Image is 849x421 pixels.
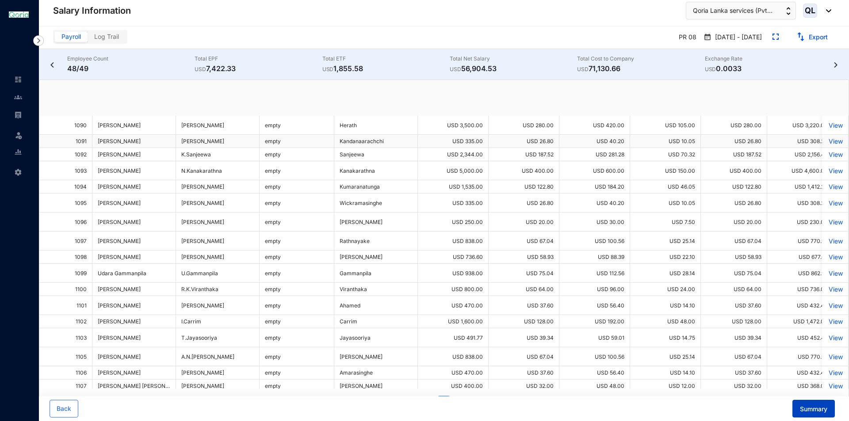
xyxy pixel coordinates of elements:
td: empty [260,347,334,366]
img: leave-unselected.2934df6273408c3f84d9.svg [14,131,23,140]
span: [PERSON_NAME] [98,167,170,174]
img: dropdown-black.8e83cc76930a90b1a4fdb6d089b7bf3a.svg [822,9,831,12]
td: empty [260,116,334,135]
span: USD 838.00 [452,353,483,360]
td: Jayasooriya [334,328,418,347]
span: USD 800.00 [451,286,483,292]
span: USD 75.04 [526,270,554,277]
button: Summary [792,400,835,417]
span: USD 600.00 [593,167,624,174]
li: Payroll [7,106,28,124]
span: USD 187.52 [733,151,761,158]
span: USD 230.00 [797,219,828,225]
span: USD 26.80 [734,138,761,144]
td: Carrim [334,315,418,328]
td: [PERSON_NAME] [176,193,260,212]
img: logo [9,11,29,17]
p: View [827,382,843,390]
span: USD 2,156.48 [795,151,828,158]
img: expand.44ba77930b780aef2317a7ddddf64422.svg [773,34,779,40]
span: [PERSON_NAME] [98,200,170,206]
span: [PERSON_NAME] [98,254,170,260]
a: View [827,302,843,309]
td: 1102 [39,315,92,328]
span: USD 26.80 [527,138,554,144]
td: empty [260,180,334,193]
td: Ahamed [334,296,418,315]
p: View [827,253,843,261]
a: Summary [785,405,835,413]
p: View [827,183,843,190]
span: USD 75.04 [734,270,761,277]
td: empty [260,296,334,315]
span: USD 37.60 [527,302,554,309]
li: Reports [7,143,28,161]
p: USD [450,65,461,74]
span: [PERSON_NAME] [98,334,170,341]
td: 1097 [39,231,92,250]
span: USD 308.20 [797,138,828,144]
span: [PERSON_NAME] [98,318,170,325]
td: empty [260,193,334,212]
span: [PERSON_NAME] [PERSON_NAME] [98,383,185,389]
td: Rathnayake [334,231,418,250]
span: USD 24.00 [667,286,695,292]
td: empty [260,366,334,379]
span: USD 70.32 [668,151,695,158]
td: [PERSON_NAME] [176,180,260,193]
a: View [827,318,843,325]
span: [PERSON_NAME] [98,151,170,158]
span: USD 122.80 [524,183,554,190]
p: Total Net Salary [450,54,577,63]
a: Export [809,33,828,41]
td: Wickramasinghe [334,193,418,212]
a: View [827,269,843,277]
span: [PERSON_NAME] [98,369,170,376]
img: settings-unselected.1febfda315e6e19643a1.svg [14,168,22,176]
td: empty [260,283,334,296]
span: USD 281.28 [596,151,624,158]
span: USD 420.00 [593,122,624,129]
button: left [419,396,433,410]
span: USD 432.40 [797,369,828,376]
li: Home [7,71,28,88]
span: USD 838.00 [452,238,483,244]
span: Back [57,404,71,413]
a: View [827,137,843,145]
td: [PERSON_NAME] [334,250,418,264]
a: View [827,369,843,376]
span: QL [805,7,815,15]
img: export.331d0dd4d426c9acf19646af862b8729.svg [796,32,805,41]
span: USD 1,472.00 [793,318,828,325]
td: 1094 [39,180,92,193]
a: View [827,218,843,226]
span: USD 67.04 [734,238,761,244]
span: USD 122.80 [732,183,761,190]
td: I.Carrim [176,315,260,328]
p: View [827,334,843,341]
td: Kanakarathna [334,161,418,180]
td: [PERSON_NAME] [176,296,260,315]
img: home-unselected.a29eae3204392db15eaf.svg [14,76,22,83]
a: View [827,353,843,360]
td: empty [260,231,334,250]
span: [PERSON_NAME] [98,138,141,144]
span: USD 128.00 [732,318,761,325]
span: USD 56.40 [597,302,624,309]
p: Employee Count [67,54,195,63]
td: [PERSON_NAME] [334,347,418,366]
span: USD 96.00 [597,286,624,292]
td: empty [260,148,334,161]
span: USD 470.00 [451,369,483,376]
p: [DATE] - [DATE] [711,33,762,42]
td: 1095 [39,193,92,212]
td: [PERSON_NAME] [176,379,260,393]
p: PR 08 [672,30,700,45]
span: USD 37.60 [527,369,554,376]
li: Next Page [455,396,469,410]
td: N.Kanakarathna [176,161,260,180]
span: USD 4,600.00 [792,167,828,174]
span: USD 100.56 [595,353,624,360]
span: USD 32.00 [734,383,761,389]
